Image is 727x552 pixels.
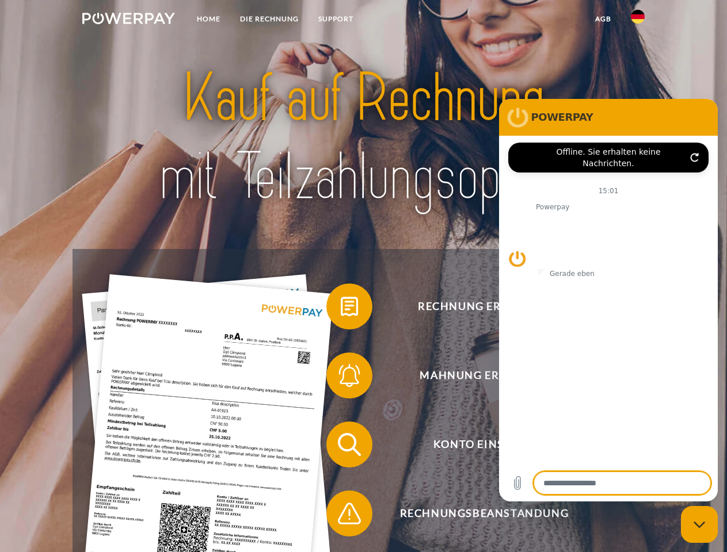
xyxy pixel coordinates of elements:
img: logo-powerpay-white.svg [82,13,175,24]
a: DIE RECHNUNG [230,9,309,29]
button: Rechnungsbeanstandung [326,490,626,536]
button: Mahnung erhalten? [326,352,626,398]
a: Home [187,9,230,29]
iframe: Schaltfläche zum Öffnen des Messaging-Fensters; Konversation läuft [681,506,718,543]
img: qb_bell.svg [335,361,364,390]
span: Rechnung erhalten? [343,283,625,329]
img: qb_search.svg [335,430,364,459]
span: Konto einsehen [343,421,625,467]
a: agb [585,9,621,29]
img: title-powerpay_de.svg [110,55,617,220]
img: de [631,10,645,24]
span: Mahnung erhalten? [343,352,625,398]
span: Rechnungsbeanstandung [343,490,625,536]
img: qb_warning.svg [335,499,364,528]
a: SUPPORT [309,9,363,29]
button: Rechnung erhalten? [326,283,626,329]
button: Konto einsehen [326,421,626,467]
iframe: Messaging-Fenster [499,99,718,501]
img: qb_bill.svg [335,292,364,321]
